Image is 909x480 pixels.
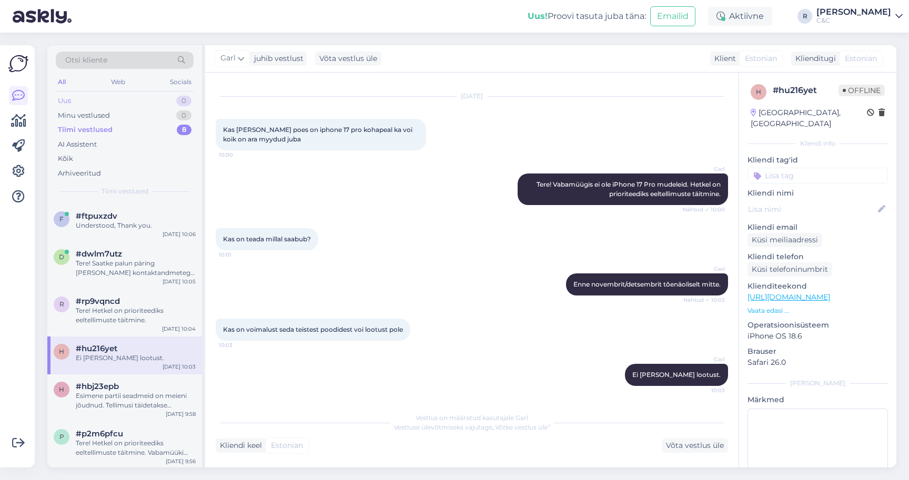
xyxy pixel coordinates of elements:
button: Emailid [650,6,695,26]
span: Nähtud ✓ 10:00 [683,206,725,213]
span: Nähtud ✓ 10:02 [683,296,725,304]
div: Tere! Hetkel on prioriteediks eeltellimuste täitmine. Vabamüüki tõenäoliselt jõuavad need detsemb... [76,438,196,457]
a: [PERSON_NAME]C&C [816,8,903,25]
span: Kas on voimalust seda teistest poodidest voi lootust pole [223,325,403,333]
p: Märkmed [748,394,888,405]
span: Garl [685,165,725,173]
div: Understood, Thank you. [76,221,196,230]
p: Klienditeekond [748,281,888,292]
p: Kliendi email [748,222,888,233]
div: Kõik [58,154,73,164]
div: [DATE] 10:05 [163,278,196,285]
div: All [56,75,68,89]
p: Kliendi telefon [748,251,888,262]
span: Otsi kliente [65,55,107,66]
span: Offline [839,85,885,96]
div: [DATE] 10:06 [163,230,196,238]
span: #hbj23epb [76,382,119,391]
span: h [756,88,761,96]
span: Estonian [271,440,303,451]
div: Ei [PERSON_NAME] lootust. [76,353,196,363]
div: Web [109,75,127,89]
span: #hu216yet [76,344,117,353]
div: 0 [176,96,191,106]
p: Safari 26.0 [748,357,888,368]
div: [PERSON_NAME] [816,8,891,16]
span: Tere! Vabamüügis ei ole iPhone 17 Pro mudeleid. Hetkel on prioriteediks eeltellimuste täitmine. [537,180,722,198]
p: iPhone OS 18.6 [748,331,888,342]
span: Vestlus on määratud kasutajale Garl [416,414,528,422]
input: Lisa tag [748,168,888,183]
span: 10:00 [219,151,258,159]
div: [GEOGRAPHIC_DATA], [GEOGRAPHIC_DATA] [751,107,867,129]
span: #p2m6pfcu [76,429,123,438]
div: Tere! Hetkel on prioriteediks eeltellimuste täitmine. [76,306,196,325]
div: Klient [710,53,736,64]
i: „Võtke vestlus üle” [492,423,550,431]
span: Enne novembrit/detsembrit tõenäoliselt mitte. [573,280,721,288]
span: Garl [685,265,725,273]
span: h [59,385,64,393]
span: #ftpuxzdv [76,211,117,221]
p: Brauser [748,346,888,357]
div: [PERSON_NAME] [748,379,888,388]
p: Kliendi tag'id [748,155,888,166]
span: Garl [685,355,725,363]
div: Küsi meiliaadressi [748,233,822,247]
div: [DATE] 9:58 [166,410,196,418]
div: 0 [176,110,191,121]
div: Tere! Saatke palun päring [PERSON_NAME] kontaktandmetega [EMAIL_ADDRESS][DOMAIN_NAME] - saame tel... [76,259,196,278]
div: AI Assistent [58,139,97,150]
span: #rp9vqncd [76,297,120,306]
span: d [59,253,64,261]
div: [DATE] 10:04 [162,325,196,333]
div: Esimene partii seadmeid on meieni jõudnud. Tellimusi täidetakse virtuaaljärjekorra alusel. [PERSO... [76,391,196,410]
span: r [59,300,64,308]
img: Askly Logo [8,54,28,74]
div: Võta vestlus üle [315,52,381,66]
span: Garl [220,53,236,64]
span: Estonian [845,53,877,64]
b: Uus! [528,11,548,21]
span: h [59,348,64,355]
div: Küsi telefoninumbrit [748,262,832,277]
input: Lisa nimi [748,203,876,215]
div: Klienditugi [791,53,836,64]
div: [DATE] [216,91,728,101]
span: Kas [PERSON_NAME] poes on iphone 17 pro kohapeal ka voi koik on ara myydud juba [223,126,414,143]
div: Proovi tasuta juba täna: [528,10,646,23]
div: R [797,9,812,24]
span: Ei [PERSON_NAME] lootust. [632,371,721,379]
div: Aktiivne [708,7,772,26]
div: Arhiveeritud [58,168,101,179]
p: Vaata edasi ... [748,306,888,315]
span: Kas on teada millal saabub? [223,235,311,243]
div: [DATE] 9:56 [166,457,196,465]
div: 8 [177,125,191,135]
div: Võta vestlus üle [662,438,728,453]
span: #dwlm7utz [76,249,122,259]
span: Vestluse ülevõtmiseks vajutage [394,423,550,431]
span: Tiimi vestlused [102,187,148,196]
span: 10:01 [219,251,258,259]
p: Kliendi nimi [748,188,888,199]
div: Kliendi keel [216,440,262,451]
span: p [59,433,64,441]
a: [URL][DOMAIN_NAME] [748,292,830,302]
div: [DATE] 10:03 [163,363,196,371]
div: Socials [168,75,194,89]
div: Kliendi info [748,139,888,148]
div: juhib vestlust [250,53,304,64]
span: f [59,215,64,223]
span: 10:03 [219,341,258,349]
div: Tiimi vestlused [58,125,113,135]
div: Minu vestlused [58,110,110,121]
div: # hu216yet [773,84,839,97]
div: C&C [816,16,891,25]
span: Estonian [745,53,777,64]
span: 10:03 [685,386,725,394]
p: Operatsioonisüsteem [748,320,888,331]
div: Uus [58,96,71,106]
